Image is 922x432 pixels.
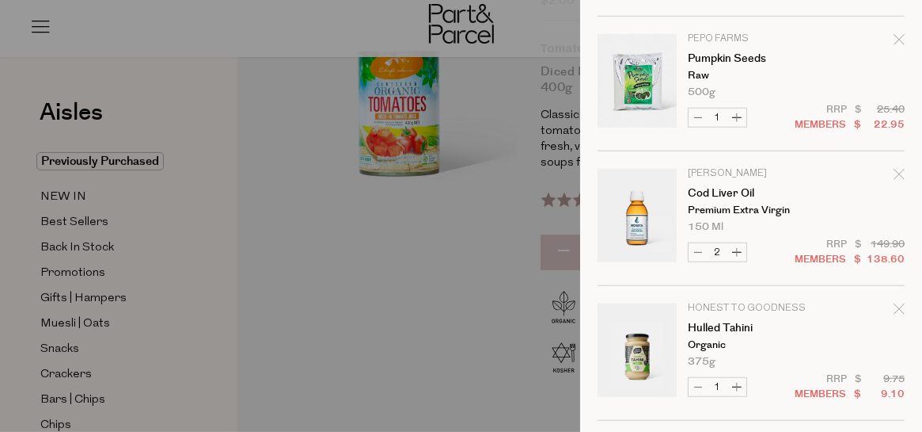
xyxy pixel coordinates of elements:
p: [PERSON_NAME] [688,169,810,178]
p: Raw [688,71,810,81]
span: 500g [688,87,715,97]
input: QTY Cod Liver Oil [708,243,727,262]
p: Honest to Goodness [688,304,810,313]
input: QTY Hulled Tahini [708,378,727,396]
span: 375g [688,357,715,367]
p: Organic [688,340,810,350]
p: Pepo Farms [688,34,810,44]
div: Remove Hulled Tahini [894,301,905,323]
a: Hulled Tahini [688,323,810,334]
div: Remove Cod Liver Oil [894,166,905,188]
p: Premium Extra Virgin [688,205,810,216]
a: Pumpkin Seeds [688,53,810,64]
a: Cod Liver Oil [688,188,810,199]
div: Remove Pumpkin Seeds [894,32,905,53]
span: 150 ml [688,222,723,232]
input: QTY Pumpkin Seeds [708,109,727,127]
